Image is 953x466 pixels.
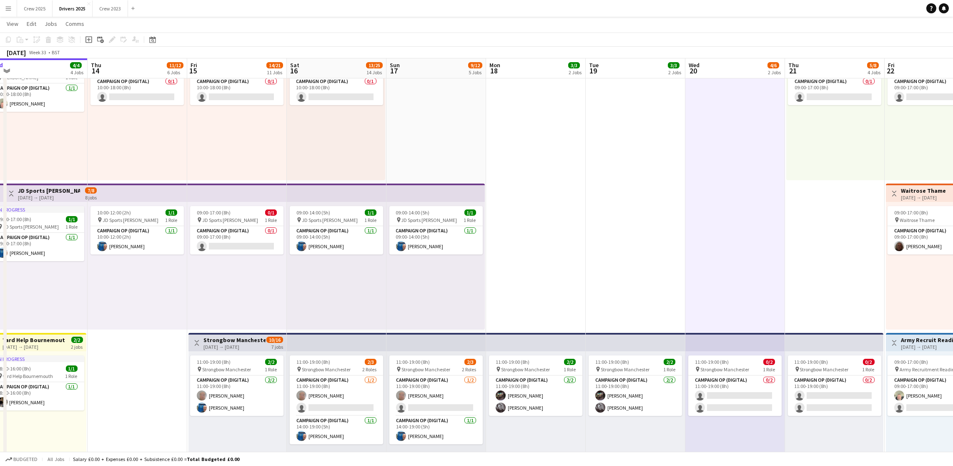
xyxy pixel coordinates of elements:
div: 2 jobs [71,343,83,350]
div: [DATE] → [DATE] [203,344,266,350]
span: 09:00-17:00 (8h) [197,209,231,216]
span: Strongbow Manchester [302,366,351,373]
app-card-role: Campaign Op (Digital)0/211:00-19:00 (8h) [788,375,881,416]
app-card-role: Campaign Op (Digital)1/109:00-14:00 (5h)[PERSON_NAME] [389,226,483,254]
span: JD Sports [PERSON_NAME] [302,217,358,223]
div: [DATE] → [DATE] [18,194,80,201]
span: 1 Role [165,217,177,223]
app-card-role: Campaign Op (Digital)2/211:00-19:00 (8h)[PERSON_NAME][PERSON_NAME] [589,375,682,416]
button: Drivers 2025 [53,0,93,17]
span: Strongbow Manchester [202,366,251,373]
div: BST [52,49,60,55]
span: 1/1 [365,209,376,216]
app-job-card: 11:00-19:00 (8h)2/3 Strongbow Manchester2 RolesCampaign Op (Digital)1/211:00-19:00 (8h)[PERSON_NA... [290,355,383,444]
span: Sat [290,61,299,69]
span: 14/21 [266,62,283,68]
span: Total Budgeted £0.00 [187,456,239,462]
span: Yard Help Bournemouth [3,373,53,379]
div: Salary £0.00 + Expenses £0.00 + Subsistence £0.00 = [73,456,239,462]
button: Budgeted [4,455,39,464]
span: 2/2 [71,337,83,343]
span: 14 [90,66,101,76]
span: Strongbow Manchester [601,366,650,373]
span: 18 [488,66,500,76]
span: 09:00-14:00 (5h) [396,209,430,216]
app-job-card: 11:00-19:00 (8h)2/2 Strongbow Manchester1 RoleCampaign Op (Digital)2/211:00-19:00 (8h)[PERSON_NAM... [190,355,283,416]
a: Comms [62,18,88,29]
span: 2/2 [564,359,576,365]
app-card-role: Campaign Op (Digital)1/211:00-19:00 (8h)[PERSON_NAME] [290,375,383,416]
app-card-role: Campaign Op (Digital)2/211:00-19:00 (8h)[PERSON_NAME][PERSON_NAME] [190,375,283,416]
span: 10/16 [266,337,283,343]
span: 5/8 [867,62,879,68]
app-card-role: Campaign Op (Digital)0/211:00-19:00 (8h) [688,375,782,416]
app-card-role: Campaign Op (Digital)0/110:00-18:00 (8h) [90,77,184,105]
span: Fri [191,61,197,69]
app-card-role: Campaign Op (Digital)0/109:00-17:00 (8h) [788,77,881,105]
app-job-card: 10:00-18:00 (8h)0/1 [PERSON_NAME]1 RoleCampaign Op (Digital)0/110:00-18:00 (8h) [290,57,383,105]
div: 09:00-14:00 (5h)1/1 JD Sports [PERSON_NAME]1 RoleCampaign Op (Digital)1/109:00-14:00 (5h)[PERSON_... [389,206,483,254]
span: 11:00-19:00 (8h) [695,359,729,365]
button: Crew 2025 [17,0,53,17]
span: 1 Role [65,224,78,230]
app-job-card: 11:00-19:00 (8h)2/3 Strongbow Manchester2 RolesCampaign Op (Digital)1/211:00-19:00 (8h)[PERSON_NA... [389,355,483,444]
app-card-role: Campaign Op (Digital)1/109:00-14:00 (5h)[PERSON_NAME] [290,226,383,254]
span: 0/2 [763,359,775,365]
app-job-card: 09:00-17:00 (8h)0/1 JD Sports [PERSON_NAME]1 RoleCampaign Op (Digital)0/109:00-17:00 (8h) [190,206,283,254]
span: JD Sports [PERSON_NAME] [3,224,59,230]
div: [DATE] → [DATE] [901,194,946,201]
span: 1 Role [265,217,277,223]
div: 8 jobs [85,194,97,201]
span: 4/4 [70,62,82,68]
span: 17 [389,66,400,76]
app-job-card: 11:00-19:00 (8h)0/2 Strongbow Manchester1 RoleCampaign Op (Digital)0/211:00-19:00 (8h) [688,355,782,416]
span: JD Sports [PERSON_NAME] [401,217,457,223]
span: 2 Roles [362,366,376,373]
div: 2 Jobs [569,69,582,76]
span: 1/1 [66,365,78,372]
span: 11:00-19:00 (8h) [396,359,430,365]
app-card-role: Campaign Op (Digital)0/110:00-18:00 (8h) [190,77,283,105]
span: JD Sports [PERSON_NAME] [103,217,158,223]
app-card-role: Campaign Op (Digital)2/211:00-19:00 (8h)[PERSON_NAME][PERSON_NAME] [489,375,582,416]
span: Tue [589,61,599,69]
app-job-card: 11:00-19:00 (8h)2/2 Strongbow Manchester1 RoleCampaign Op (Digital)2/211:00-19:00 (8h)[PERSON_NAM... [589,355,682,416]
div: 2 Jobs [768,69,781,76]
span: 1 Role [564,366,576,373]
div: 2 Jobs [668,69,681,76]
div: 4 Jobs [868,69,880,76]
span: 09:00-17:00 (8h) [894,359,928,365]
span: Waitrose Thame [900,217,935,223]
span: Sun [390,61,400,69]
div: 5 Jobs [469,69,482,76]
h3: Waitrose Thame [901,187,946,194]
div: 14 Jobs [366,69,382,76]
app-job-card: 09:00-17:00 (8h)0/1 Sky Various Locations1 RoleCampaign Op (Digital)0/109:00-17:00 (8h) [788,57,881,105]
span: 15 [189,66,197,76]
a: View [3,18,22,29]
app-job-card: 09:00-14:00 (5h)1/1 JD Sports [PERSON_NAME]1 RoleCampaign Op (Digital)1/109:00-14:00 (5h)[PERSON_... [290,206,383,254]
span: Strongbow Manchester [501,366,550,373]
div: 11:00-19:00 (8h)0/2 Strongbow Manchester1 RoleCampaign Op (Digital)0/211:00-19:00 (8h) [788,355,881,416]
span: 22 [887,66,895,76]
app-card-role: Campaign Op (Digital)1/114:00-19:00 (5h)[PERSON_NAME] [389,416,483,444]
span: Strongbow Manchester [800,366,849,373]
div: 7 jobs [271,343,283,350]
span: 1 Role [763,366,775,373]
span: 1 Role [464,217,476,223]
span: 1 Role [65,373,78,379]
span: All jobs [46,456,66,462]
span: Comms [65,20,84,28]
a: Jobs [41,18,60,29]
span: 3/3 [668,62,680,68]
span: Strongbow Manchester [401,366,450,373]
span: 0/1 [265,209,277,216]
span: 4/6 [767,62,779,68]
app-card-role: Campaign Op (Digital)0/109:00-17:00 (8h) [190,226,283,254]
span: 2/2 [664,359,675,365]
